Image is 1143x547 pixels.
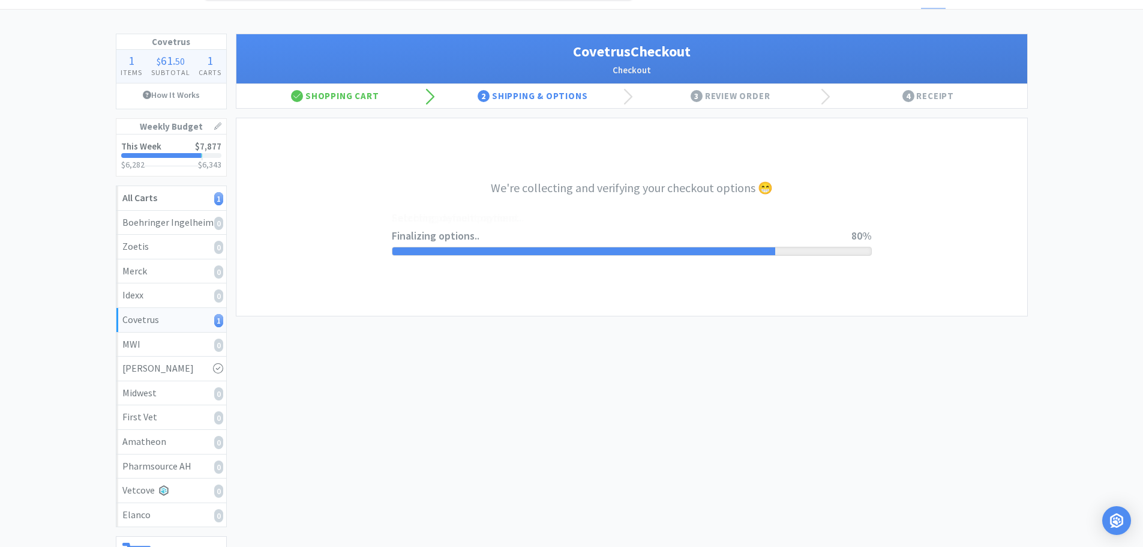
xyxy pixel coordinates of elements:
[214,265,223,279] i: 0
[392,228,851,245] span: Finalizing options..
[116,119,226,134] h1: Weekly Budget
[248,63,1015,77] h2: Checkout
[902,90,914,102] span: 4
[122,434,220,450] div: Amatheon
[116,333,226,357] a: MWI0
[116,381,226,406] a: Midwest0
[122,239,220,255] div: Zoetis
[214,289,223,303] i: 0
[194,67,226,78] h4: Carts
[214,314,223,327] i: 1
[122,192,157,204] strong: All Carts
[122,312,220,328] div: Covetrus
[116,211,226,235] a: Boehringer Ingelheim0
[146,67,194,78] h4: Subtotal
[478,90,490,102] span: 2
[121,142,161,151] h2: This Week
[214,192,223,205] i: 1
[214,509,223,522] i: 0
[207,53,213,68] span: 1
[632,84,830,108] div: Review Order
[851,229,872,243] span: 80%
[392,178,872,198] h3: We're collecting and verifying your checkout options 😁
[116,235,226,259] a: Zoetis0
[116,67,147,78] h4: Items
[198,160,221,169] h3: $
[214,339,223,352] i: 0
[195,141,221,152] span: $7,877
[116,83,226,106] a: How It Works
[829,84,1027,108] div: Receipt
[122,264,220,279] div: Merck
[214,411,223,425] i: 0
[116,455,226,479] a: Pharmsource AH0
[122,507,220,523] div: Elanco
[122,385,220,401] div: Midwest
[214,387,223,400] i: 0
[236,84,434,108] div: Shopping Cart
[116,34,226,50] h1: Covetrus
[116,405,226,430] a: First Vet0
[122,288,220,303] div: Idexx
[392,210,851,227] span: Fetching payment options..
[116,479,226,503] a: Vetcove0
[116,283,226,308] a: Idexx0
[122,337,220,352] div: MWI
[122,483,220,498] div: Vetcove
[116,134,226,176] a: This Week$7,877$6,282$6,343
[116,186,226,211] a: All Carts1
[691,90,703,102] span: 3
[157,55,161,67] span: $
[116,430,226,455] a: Amatheon0
[214,217,223,230] i: 0
[122,361,220,376] div: [PERSON_NAME]
[214,485,223,498] i: 0
[1102,506,1131,535] div: Open Intercom Messenger
[122,215,220,231] div: Boehringer Ingelheim
[434,84,632,108] div: Shipping & Options
[128,53,134,68] span: 1
[116,503,226,527] a: Elanco0
[146,55,194,67] div: .
[161,53,173,68] span: 61
[214,436,223,449] i: 0
[214,461,223,474] i: 0
[122,459,220,474] div: Pharmsource AH
[175,55,185,67] span: 50
[248,40,1015,63] h1: Covetrus Checkout
[214,241,223,254] i: 0
[202,159,221,170] span: 6,343
[116,357,226,381] a: [PERSON_NAME]
[116,259,226,284] a: Merck0
[116,308,226,333] a: Covetrus1
[122,409,220,425] div: First Vet
[121,159,145,170] span: $6,282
